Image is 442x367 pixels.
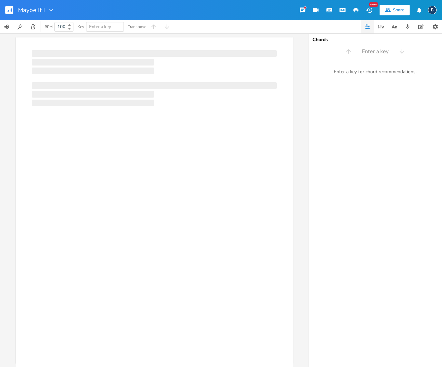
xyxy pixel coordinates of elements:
div: Key [77,25,84,29]
button: New [363,4,376,16]
div: Share [393,7,404,13]
button: B [428,2,437,18]
span: Enter a key [89,24,111,30]
div: Enter a key for chord recommendations. [308,65,442,79]
button: Share [380,5,410,15]
span: Enter a key [362,48,389,55]
div: boywells [428,6,437,14]
div: BPM [45,25,52,29]
div: New [369,2,378,7]
div: Transpose [128,25,146,29]
span: Maybe If I [18,7,45,13]
div: Chords [312,37,438,42]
